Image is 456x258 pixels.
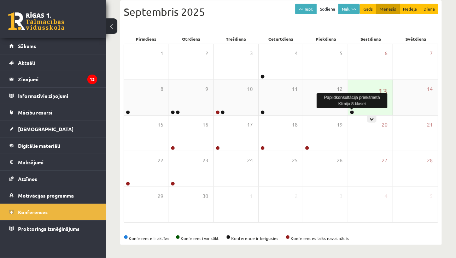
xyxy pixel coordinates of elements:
span: 15 [158,121,163,129]
span: 3 [340,192,343,200]
span: 22 [158,157,163,164]
span: 25 [292,157,298,164]
span: 2 [205,49,208,57]
div: Ceturtdiena [258,34,303,44]
a: Proktoringa izmēģinājums [9,221,97,237]
span: 24 [247,157,253,164]
span: 1 [160,49,163,57]
span: Mācību resursi [18,109,52,116]
span: 16 [203,121,208,129]
span: 8 [160,85,163,93]
a: Motivācijas programma [9,187,97,204]
a: Rīgas 1. Tālmācības vidusskola [8,12,64,30]
span: Aktuāli [18,59,35,66]
button: Nedēļa [399,4,420,14]
span: 14 [427,85,433,93]
button: Nāk. >> [338,4,360,14]
span: 23 [203,157,208,164]
span: Proktoringa izmēģinājums [18,225,80,232]
span: 30 [203,192,208,200]
span: 28 [427,157,433,164]
a: Aktuāli [9,54,97,71]
span: 9 [205,85,208,93]
span: 20 [382,121,387,129]
span: 5 [430,192,433,200]
div: Septembris 2025 [124,4,438,20]
span: 1 [250,192,253,200]
div: Pirmdiena [124,34,169,44]
div: Sestdiena [349,34,393,44]
span: Sākums [18,43,36,49]
span: 2 [295,192,298,200]
div: Piekdiena [304,34,349,44]
span: 11 [292,85,298,93]
span: 18 [292,121,298,129]
button: Diena [420,4,438,14]
i: 13 [87,75,97,84]
span: 19 [337,121,343,129]
legend: Ziņojumi [18,71,97,87]
a: Informatīvie ziņojumi [9,88,97,104]
span: Motivācijas programma [18,192,74,199]
span: Atzīmes [18,176,37,182]
span: [DEMOGRAPHIC_DATA] [18,126,74,132]
button: Mēnesis [376,4,400,14]
span: 26 [337,157,343,164]
span: 21 [427,121,433,129]
a: Digitālie materiāli [9,137,97,154]
div: Trešdiena [214,34,258,44]
legend: Informatīvie ziņojumi [18,88,97,104]
a: Konferences [9,204,97,220]
span: 10 [247,85,253,93]
span: 4 [385,192,387,200]
span: Konferences [18,209,48,215]
span: 7 [430,49,433,57]
span: 13 [378,85,387,97]
button: Gads [360,4,376,14]
a: Ziņojumi13 [9,71,97,87]
button: << Iepr. [295,4,317,14]
a: Maksājumi [9,154,97,170]
a: Mācību resursi [9,104,97,121]
button: Šodiena [316,4,339,14]
div: Svētdiena [393,34,438,44]
span: 4 [295,49,298,57]
a: Atzīmes [9,171,97,187]
div: Papildkonsultācija priekšmetā Ķīmija 8.klasei [317,93,387,108]
div: Otrdiena [169,34,214,44]
span: 5 [340,49,343,57]
span: 27 [382,157,387,164]
span: 12 [337,85,343,93]
div: Konference ir aktīva Konferenci var sākt Konference ir beigusies Konferences laiks nav atnācis [124,235,438,241]
legend: Maksājumi [18,154,97,170]
span: 29 [158,192,163,200]
span: 17 [247,121,253,129]
span: 6 [385,49,387,57]
a: [DEMOGRAPHIC_DATA] [9,121,97,137]
span: Digitālie materiāli [18,142,60,149]
span: 3 [250,49,253,57]
a: Sākums [9,38,97,54]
